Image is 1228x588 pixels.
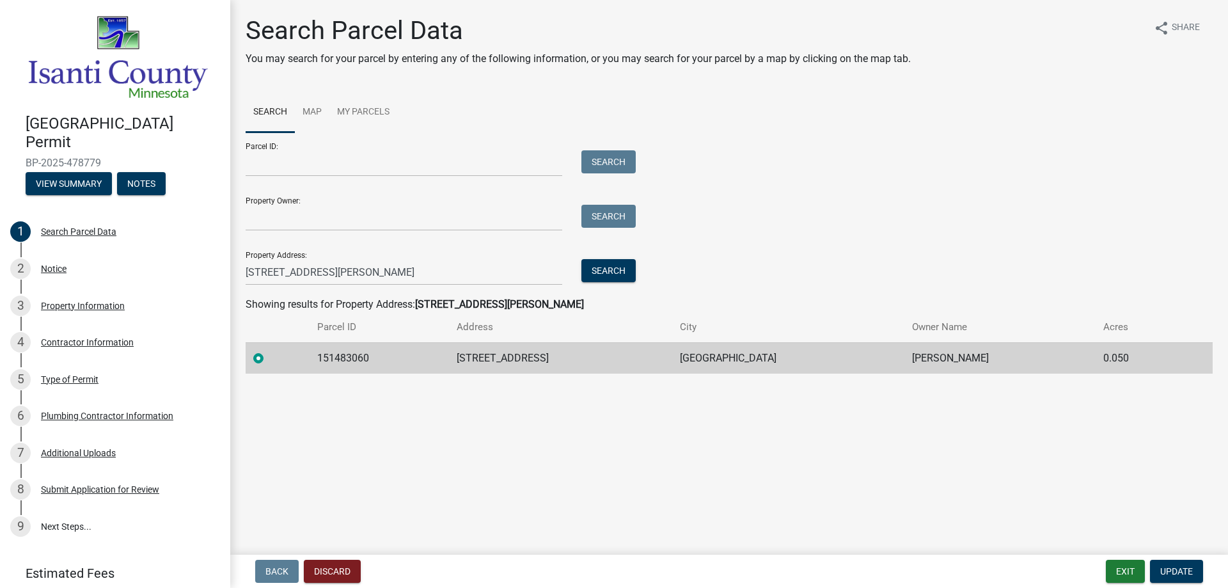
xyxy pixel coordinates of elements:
div: 4 [10,332,31,353]
button: Back [255,560,299,583]
button: Discard [304,560,361,583]
td: [GEOGRAPHIC_DATA] [672,342,904,374]
a: My Parcels [329,92,397,133]
button: View Summary [26,172,112,195]
i: share [1154,20,1169,36]
div: 8 [10,479,31,500]
div: Additional Uploads [41,449,116,457]
div: 9 [10,516,31,537]
div: 6 [10,406,31,426]
img: Isanti County, Minnesota [26,13,210,101]
h4: [GEOGRAPHIC_DATA] Permit [26,115,220,152]
div: Property Information [41,301,125,310]
span: Update [1160,566,1193,576]
td: [PERSON_NAME] [904,342,1096,374]
th: Address [449,312,672,342]
div: Notice [41,264,67,273]
div: Plumbing Contractor Information [41,411,173,420]
th: Owner Name [904,312,1096,342]
h1: Search Parcel Data [246,15,911,46]
button: Notes [117,172,166,195]
a: Estimated Fees [10,560,210,586]
p: You may search for your parcel by entering any of the following information, or you may search fo... [246,51,911,67]
div: Showing results for Property Address: [246,297,1213,312]
th: Parcel ID [310,312,449,342]
div: 1 [10,221,31,242]
span: BP-2025-478779 [26,157,205,169]
div: Search Parcel Data [41,227,116,236]
div: 3 [10,296,31,316]
div: Contractor Information [41,338,134,347]
div: Type of Permit [41,375,98,384]
a: Search [246,92,295,133]
th: City [672,312,904,342]
button: Search [581,150,636,173]
button: Exit [1106,560,1145,583]
span: Share [1172,20,1200,36]
button: Search [581,259,636,282]
button: Update [1150,560,1203,583]
td: 0.050 [1096,342,1181,374]
wm-modal-confirm: Notes [117,179,166,189]
div: 7 [10,443,31,463]
button: Search [581,205,636,228]
span: Back [265,566,288,576]
button: shareShare [1144,15,1210,40]
wm-modal-confirm: Summary [26,179,112,189]
div: 2 [10,258,31,279]
div: 5 [10,369,31,390]
a: Map [295,92,329,133]
th: Acres [1096,312,1181,342]
div: Submit Application for Review [41,485,159,494]
strong: [STREET_ADDRESS][PERSON_NAME] [415,298,584,310]
td: 151483060 [310,342,449,374]
td: [STREET_ADDRESS] [449,342,672,374]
